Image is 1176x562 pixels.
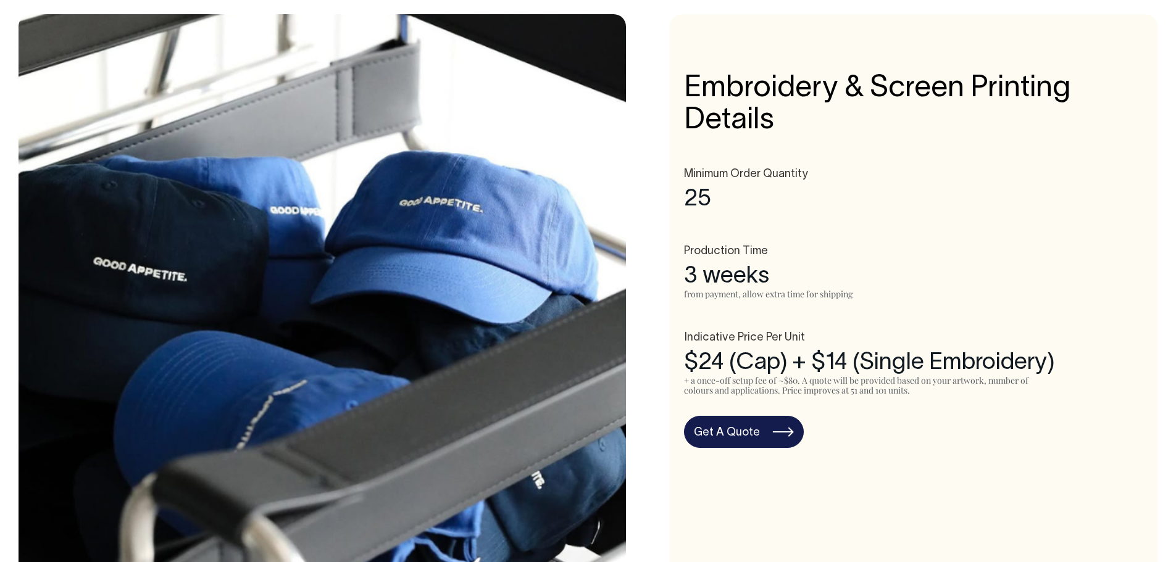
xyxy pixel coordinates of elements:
[684,73,1143,138] h3: Embroidery & Screen Printing Details
[684,289,1051,299] div: from payment, allow extra time for shipping
[684,168,1143,181] h3: Minimum Order Quantity
[684,350,1143,376] div: $24 (Cap) + $14 (Single Embroidery)
[684,187,1143,213] div: 25
[684,264,1143,290] div: 3 weeks
[684,332,1143,344] h3: Indicative Price Per Unit
[684,246,1143,258] h3: Production Time
[684,416,804,448] a: Get A Quote
[684,376,1051,395] div: + a once-off setup fee of ~$80. A quote will be provided based on your artwork, number of colours...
